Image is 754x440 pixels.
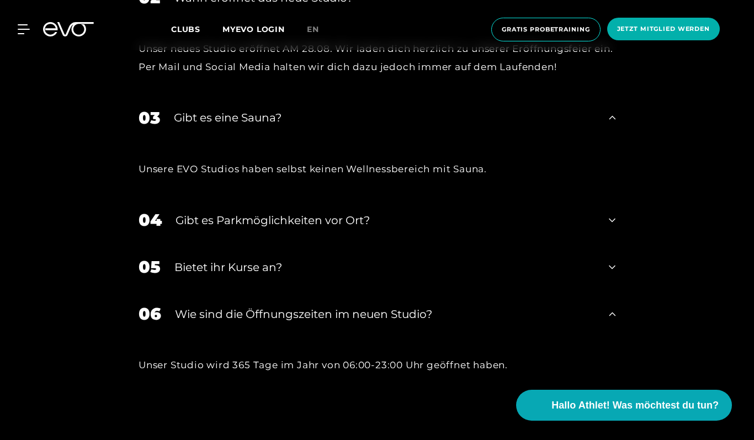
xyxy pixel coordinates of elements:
[139,255,161,279] div: 05
[617,24,710,34] span: Jetzt Mitglied werden
[139,160,615,178] div: Unsere EVO Studios haben selbst keinen Wellnessbereich mit Sauna.
[174,109,595,126] div: Gibt es eine Sauna?
[488,18,604,41] a: Gratis Probetraining
[502,25,590,34] span: Gratis Probetraining
[222,24,285,34] a: MYEVO LOGIN
[139,208,162,232] div: 04
[174,259,595,275] div: Bietet ihr Kurse an?
[171,24,222,34] a: Clubs
[139,356,615,374] div: Unser Studio wird 365 Tage im Jahr von 06:00-23:00 Uhr geöffnet haben.
[307,23,332,36] a: en
[139,301,161,326] div: 06
[171,24,200,34] span: Clubs
[175,306,595,322] div: ​Wie sind die Öffnungszeiten im neuen Studio?
[551,398,719,413] span: Hallo Athlet! Was möchtest du tun?
[176,212,595,229] div: Gibt es Parkmöglichkeiten vor Ort?
[139,105,160,130] div: 03
[604,18,723,41] a: Jetzt Mitglied werden
[307,24,319,34] span: en
[516,390,732,421] button: Hallo Athlet! Was möchtest du tun?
